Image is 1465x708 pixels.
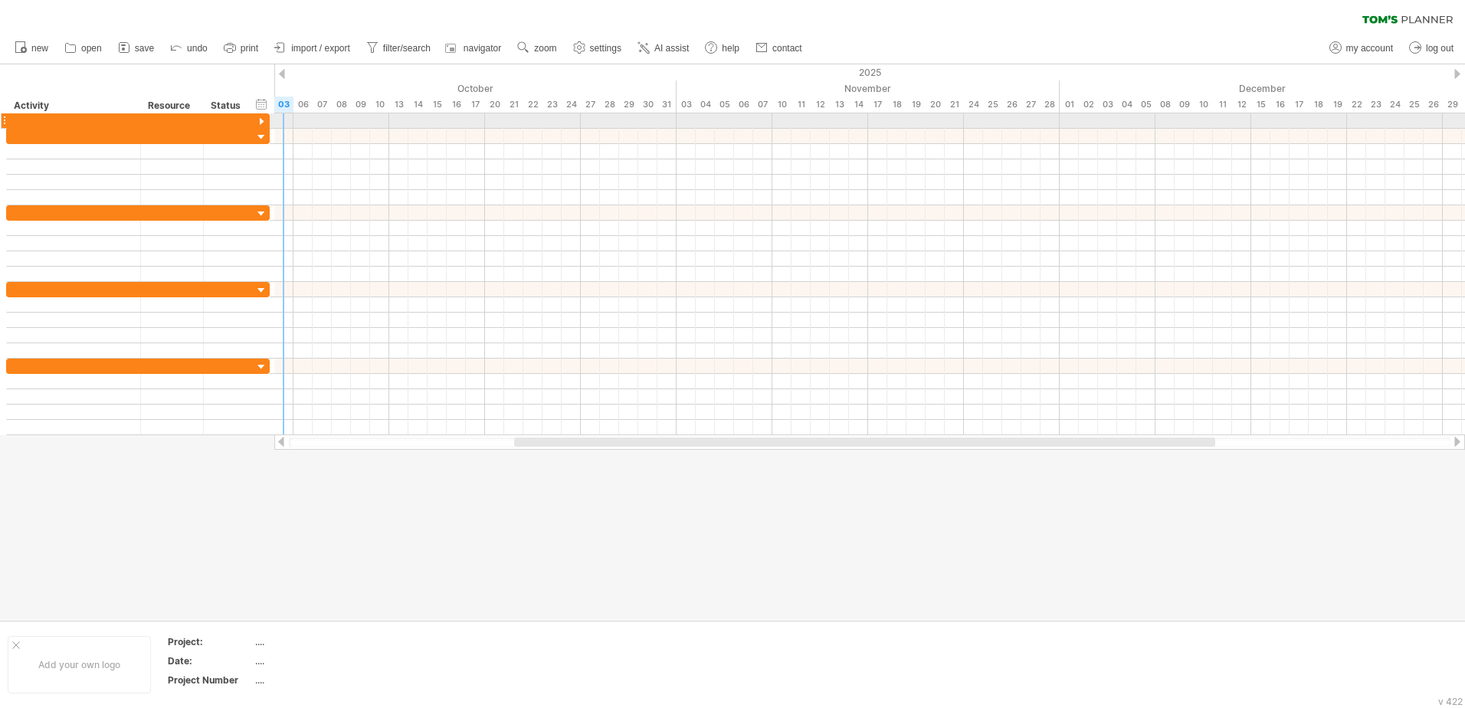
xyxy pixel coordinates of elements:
[1404,97,1424,113] div: Thursday, 25 December 2025
[534,43,556,54] span: zoom
[906,97,926,113] div: Wednesday, 19 November 2025
[772,97,791,113] div: Monday, 10 November 2025
[1002,97,1021,113] div: Wednesday, 26 November 2025
[1346,43,1393,54] span: my account
[600,97,619,113] div: Tuesday, 28 October 2025
[677,80,1060,97] div: November 2025
[849,97,868,113] div: Friday, 14 November 2025
[1155,97,1175,113] div: Monday, 8 December 2025
[313,97,332,113] div: Tuesday, 7 October 2025
[1385,97,1404,113] div: Wednesday, 24 December 2025
[590,43,621,54] span: settings
[31,43,48,54] span: new
[362,38,435,58] a: filter/search
[255,674,384,687] div: ....
[753,97,772,113] div: Friday, 7 November 2025
[1290,97,1309,113] div: Wednesday, 17 December 2025
[1438,696,1463,707] div: v 422
[523,97,542,113] div: Wednesday, 22 October 2025
[887,97,906,113] div: Tuesday, 18 November 2025
[562,97,581,113] div: Friday, 24 October 2025
[270,38,355,58] a: import / export
[274,97,293,113] div: Friday, 3 October 2025
[926,97,945,113] div: Thursday, 20 November 2025
[14,98,132,113] div: Activity
[638,97,657,113] div: Thursday, 30 October 2025
[1079,97,1098,113] div: Tuesday, 2 December 2025
[1175,97,1194,113] div: Tuesday, 9 December 2025
[11,38,53,58] a: new
[291,43,350,54] span: import / export
[772,43,802,54] span: contact
[236,80,677,97] div: October 2025
[447,97,466,113] div: Thursday, 16 October 2025
[1347,97,1366,113] div: Monday, 22 December 2025
[1251,97,1270,113] div: Monday, 15 December 2025
[1424,97,1443,113] div: Friday, 26 December 2025
[241,43,258,54] span: print
[619,97,638,113] div: Wednesday, 29 October 2025
[464,43,501,54] span: navigator
[255,654,384,667] div: ....
[293,97,313,113] div: Monday, 6 October 2025
[1232,97,1251,113] div: Friday, 12 December 2025
[634,38,693,58] a: AI assist
[168,635,252,648] div: Project:
[389,97,408,113] div: Monday, 13 October 2025
[332,97,351,113] div: Wednesday, 8 October 2025
[370,97,389,113] div: Friday, 10 October 2025
[1136,97,1155,113] div: Friday, 5 December 2025
[220,38,263,58] a: print
[1213,97,1232,113] div: Thursday, 11 December 2025
[964,97,983,113] div: Monday, 24 November 2025
[752,38,807,58] a: contact
[255,635,384,648] div: ....
[466,97,485,113] div: Friday, 17 October 2025
[383,43,431,54] span: filter/search
[701,38,744,58] a: help
[168,674,252,687] div: Project Number
[408,97,428,113] div: Tuesday, 14 October 2025
[135,43,154,54] span: save
[1270,97,1290,113] div: Tuesday, 16 December 2025
[504,97,523,113] div: Tuesday, 21 October 2025
[654,43,689,54] span: AI assist
[166,38,212,58] a: undo
[791,97,811,113] div: Tuesday, 11 November 2025
[428,97,447,113] div: Wednesday, 15 October 2025
[715,97,734,113] div: Wednesday, 5 November 2025
[351,97,370,113] div: Thursday, 9 October 2025
[722,43,739,54] span: help
[542,97,562,113] div: Thursday, 23 October 2025
[830,97,849,113] div: Thursday, 13 November 2025
[1041,97,1060,113] div: Friday, 28 November 2025
[61,38,107,58] a: open
[581,97,600,113] div: Monday, 27 October 2025
[1194,97,1213,113] div: Wednesday, 10 December 2025
[443,38,506,58] a: navigator
[1060,97,1079,113] div: Monday, 1 December 2025
[677,97,696,113] div: Monday, 3 November 2025
[657,97,677,113] div: Friday, 31 October 2025
[211,98,244,113] div: Status
[945,97,964,113] div: Friday, 21 November 2025
[8,636,151,693] div: Add your own logo
[1326,38,1398,58] a: my account
[983,97,1002,113] div: Tuesday, 25 November 2025
[1366,97,1385,113] div: Tuesday, 23 December 2025
[1309,97,1328,113] div: Thursday, 18 December 2025
[114,38,159,58] a: save
[1405,38,1458,58] a: log out
[1443,97,1462,113] div: Monday, 29 December 2025
[1426,43,1454,54] span: log out
[1328,97,1347,113] div: Friday, 19 December 2025
[485,97,504,113] div: Monday, 20 October 2025
[811,97,830,113] div: Wednesday, 12 November 2025
[1117,97,1136,113] div: Thursday, 4 December 2025
[187,43,208,54] span: undo
[696,97,715,113] div: Tuesday, 4 November 2025
[168,654,252,667] div: Date:
[1021,97,1041,113] div: Thursday, 27 November 2025
[1098,97,1117,113] div: Wednesday, 3 December 2025
[148,98,195,113] div: Resource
